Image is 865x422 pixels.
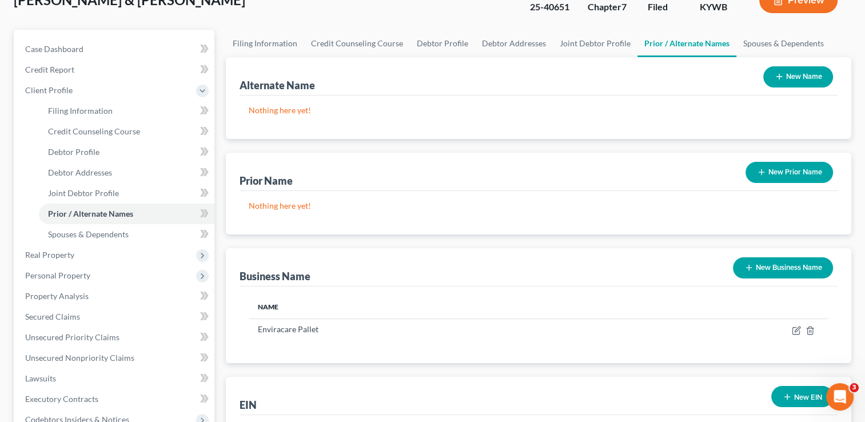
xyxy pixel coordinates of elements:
a: Credit Report [16,59,214,80]
a: Property Analysis [16,286,214,306]
div: Prior Name [240,174,293,188]
a: Prior / Alternate Names [637,30,736,57]
button: New Business Name [733,257,833,278]
span: Case Dashboard [25,44,83,54]
span: Unsecured Priority Claims [25,332,119,342]
a: Spouses & Dependents [39,224,214,245]
span: Lawsuits [25,373,56,383]
span: Joint Debtor Profile [48,188,119,198]
a: Spouses & Dependents [736,30,831,57]
div: KYWB [700,1,741,14]
span: Debtor Addresses [48,168,112,177]
a: Unsecured Priority Claims [16,327,214,348]
a: Filing Information [226,30,304,57]
a: Executory Contracts [16,389,214,409]
a: Credit Counseling Course [39,121,214,142]
span: Spouses & Dependents [48,229,129,239]
div: Chapter [588,1,629,14]
span: Filing Information [48,106,113,116]
span: Executory Contracts [25,394,98,404]
a: Prior / Alternate Names [39,204,214,224]
p: Nothing here yet! [249,200,828,212]
a: Secured Claims [16,306,214,327]
a: Joint Debtor Profile [553,30,637,57]
a: Debtor Addresses [475,30,553,57]
div: EIN [240,398,257,412]
span: Prior / Alternate Names [48,209,133,218]
a: Unsecured Nonpriority Claims [16,348,214,368]
span: Credit Counseling Course [48,126,140,136]
span: Credit Report [25,65,74,74]
div: Filed [648,1,681,14]
button: New Name [763,66,833,87]
div: Alternate Name [240,78,315,92]
div: 25-40651 [530,1,569,14]
a: Joint Debtor Profile [39,183,214,204]
span: Client Profile [25,85,73,95]
span: Property Analysis [25,291,89,301]
span: 3 [850,383,859,392]
a: Debtor Profile [410,30,475,57]
td: Enviracare Pallet [249,319,616,340]
div: Business Name [240,269,310,283]
a: Case Dashboard [16,39,214,59]
span: 7 [621,1,627,12]
span: Debtor Profile [48,147,99,157]
a: Lawsuits [16,368,214,389]
a: Filing Information [39,101,214,121]
th: Name [249,296,616,319]
p: Nothing here yet! [249,105,828,116]
span: Unsecured Nonpriority Claims [25,353,134,363]
button: New Prior Name [746,162,833,183]
iframe: Intercom live chat [826,383,854,411]
span: Real Property [25,250,74,260]
a: Debtor Profile [39,142,214,162]
span: Personal Property [25,270,90,280]
span: Secured Claims [25,312,80,321]
button: New EIN [771,386,833,407]
a: Debtor Addresses [39,162,214,183]
a: Credit Counseling Course [304,30,410,57]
